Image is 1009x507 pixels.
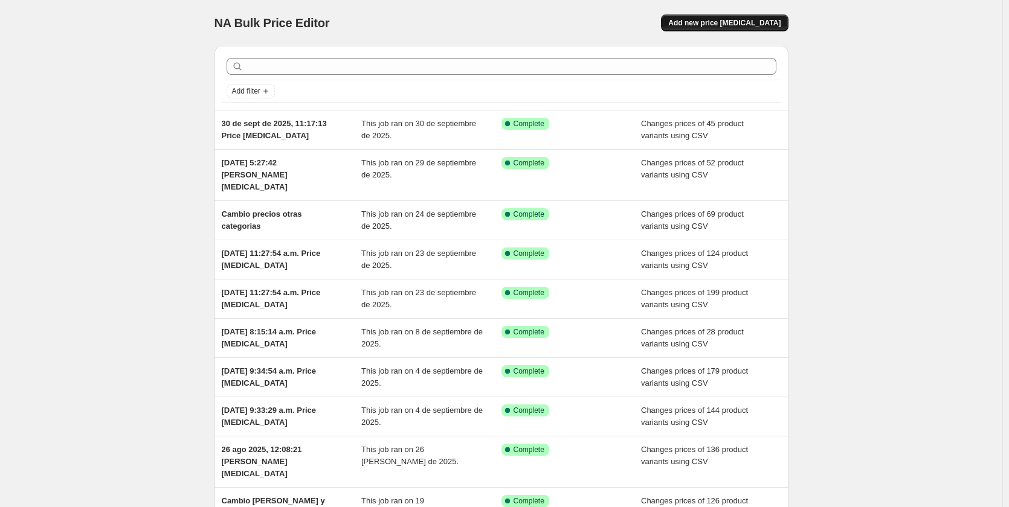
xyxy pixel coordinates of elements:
[514,327,544,337] span: Complete
[514,406,544,415] span: Complete
[222,119,327,140] span: 30 de sept de 2025, 11:17:13 Price [MEDICAL_DATA]
[514,249,544,258] span: Complete
[641,288,748,309] span: Changes prices of 199 product variants using CSV
[227,84,275,98] button: Add filter
[514,209,544,219] span: Complete
[222,249,321,270] span: [DATE] 11:27:54 a.m. Price [MEDICAL_DATA]
[361,406,483,427] span: This job ran on 4 de septiembre de 2025.
[361,288,476,309] span: This job ran on 23 de septiembre de 2025.
[514,288,544,298] span: Complete
[514,158,544,168] span: Complete
[361,249,476,270] span: This job ran on 23 de septiembre de 2025.
[361,209,476,231] span: This job ran on 24 de septiembre de 2025.
[514,445,544,454] span: Complete
[222,327,317,348] span: [DATE] 8:15:14 a.m. Price [MEDICAL_DATA]
[222,406,317,427] span: [DATE] 9:33:29 a.m. Price [MEDICAL_DATA]
[641,406,748,427] span: Changes prices of 144 product variants using CSV
[514,119,544,129] span: Complete
[661,14,788,31] button: Add new price [MEDICAL_DATA]
[668,18,781,28] span: Add new price [MEDICAL_DATA]
[361,445,459,466] span: This job ran on 26 [PERSON_NAME] de 2025.
[214,16,330,30] span: NA Bulk Price Editor
[641,158,744,179] span: Changes prices of 52 product variants using CSV
[222,366,317,387] span: [DATE] 9:34:54 a.m. Price [MEDICAL_DATA]
[641,209,744,231] span: Changes prices of 69 product variants using CSV
[514,366,544,376] span: Complete
[222,209,302,231] span: Cambio precios otras categorias
[222,288,321,309] span: [DATE] 11:27:54 a.m. Price [MEDICAL_DATA]
[641,366,748,387] span: Changes prices of 179 product variants using CSV
[641,249,748,270] span: Changes prices of 124 product variants using CSV
[641,445,748,466] span: Changes prices of 136 product variants using CSV
[222,445,302,478] span: 26 ago 2025, 12:08:21 [PERSON_NAME] [MEDICAL_DATA]
[641,327,744,348] span: Changes prices of 28 product variants using CSV
[361,158,476,179] span: This job ran on 29 de septiembre de 2025.
[361,366,483,387] span: This job ran on 4 de septiembre de 2025.
[222,158,288,191] span: [DATE] 5:27:42 [PERSON_NAME] [MEDICAL_DATA]
[361,119,476,140] span: This job ran on 30 de septiembre de 2025.
[232,86,260,96] span: Add filter
[641,119,744,140] span: Changes prices of 45 product variants using CSV
[361,327,483,348] span: This job ran on 8 de septiembre de 2025.
[514,496,544,506] span: Complete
